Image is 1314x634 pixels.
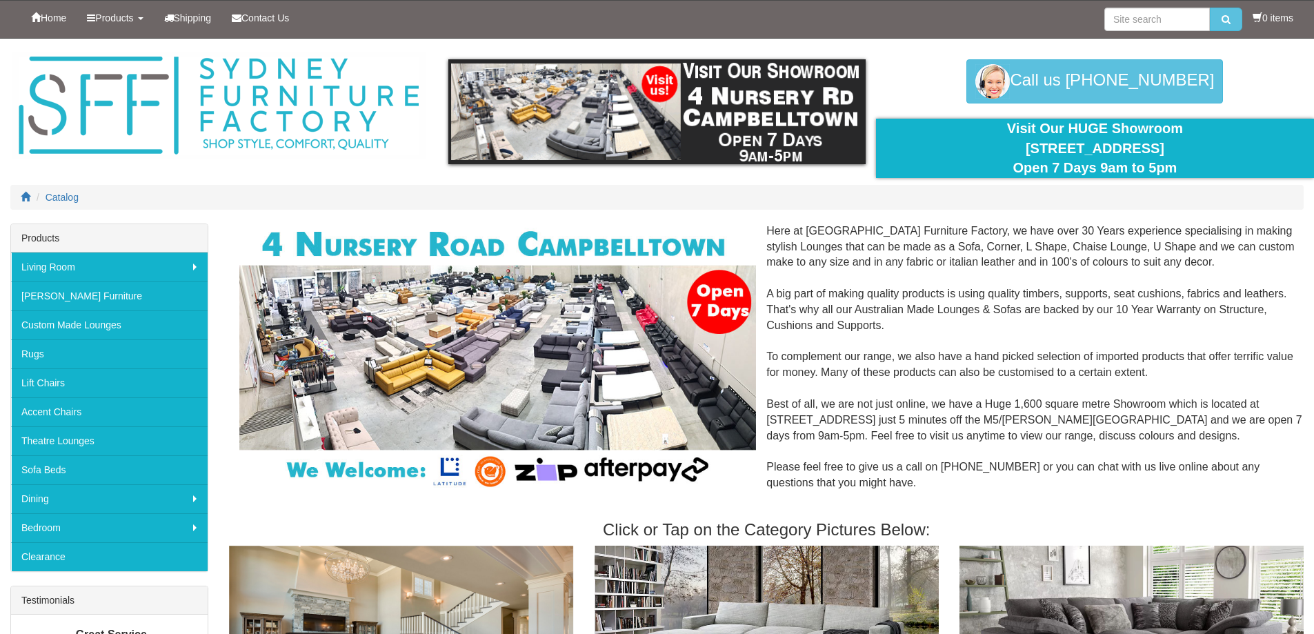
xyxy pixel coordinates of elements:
[11,224,208,252] div: Products
[11,397,208,426] a: Accent Chairs
[11,281,208,310] a: [PERSON_NAME] Furniture
[95,12,133,23] span: Products
[221,1,299,35] a: Contact Us
[886,119,1304,178] div: Visit Our HUGE Showroom [STREET_ADDRESS] Open 7 Days 9am to 5pm
[41,12,66,23] span: Home
[11,542,208,571] a: Clearance
[11,252,208,281] a: Living Room
[11,339,208,368] a: Rugs
[11,310,208,339] a: Custom Made Lounges
[154,1,222,35] a: Shipping
[11,513,208,542] a: Bedroom
[46,192,79,203] a: Catalog
[1253,11,1293,25] li: 0 items
[11,484,208,513] a: Dining
[229,224,1304,507] div: Here at [GEOGRAPHIC_DATA] Furniture Factory, we have over 30 Years experience specialising in mak...
[174,12,212,23] span: Shipping
[229,521,1304,539] h3: Click or Tap on the Category Pictures Below:
[12,52,426,159] img: Sydney Furniture Factory
[448,59,866,164] img: showroom.gif
[21,1,77,35] a: Home
[241,12,289,23] span: Contact Us
[11,426,208,455] a: Theatre Lounges
[1104,8,1210,31] input: Site search
[11,455,208,484] a: Sofa Beds
[11,586,208,615] div: Testimonials
[77,1,153,35] a: Products
[239,224,756,492] img: Corner Modular Lounges
[11,368,208,397] a: Lift Chairs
